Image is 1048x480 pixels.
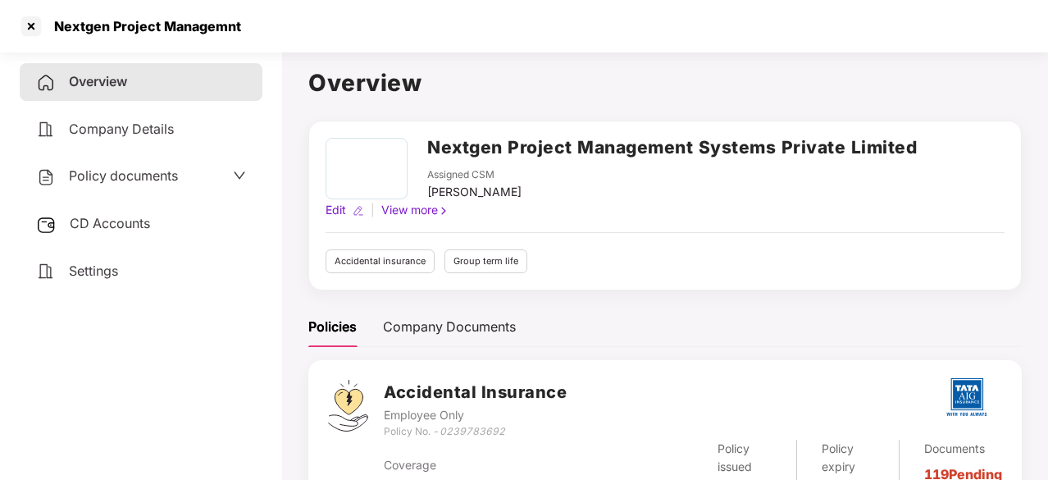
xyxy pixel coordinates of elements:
[384,456,590,474] div: Coverage
[384,424,567,440] div: Policy No. -
[427,134,917,161] h2: Nextgen Project Management Systems Private Limited
[444,249,527,273] div: Group term life
[308,65,1022,101] h1: Overview
[69,73,127,89] span: Overview
[427,167,522,183] div: Assigned CSM
[69,167,178,184] span: Policy documents
[384,406,567,424] div: Employee Only
[384,380,567,405] h3: Accidental Insurance
[36,262,56,281] img: svg+xml;base64,PHN2ZyB4bWxucz0iaHR0cDovL3d3dy53My5vcmcvMjAwMC9zdmciIHdpZHRoPSIyNCIgaGVpZ2h0PSIyNC...
[440,425,505,437] i: 0239783692
[233,169,246,182] span: down
[44,18,241,34] div: Nextgen Project Managemnt
[383,317,516,337] div: Company Documents
[438,205,449,217] img: rightIcon
[322,201,349,219] div: Edit
[326,249,435,273] div: Accidental insurance
[378,201,453,219] div: View more
[367,201,378,219] div: |
[353,205,364,217] img: editIcon
[328,380,368,432] img: svg+xml;base64,PHN2ZyB4bWxucz0iaHR0cDovL3d3dy53My5vcmcvMjAwMC9zdmciIHdpZHRoPSI0OS4zMjEiIGhlaWdodD...
[36,73,56,93] img: svg+xml;base64,PHN2ZyB4bWxucz0iaHR0cDovL3d3dy53My5vcmcvMjAwMC9zdmciIHdpZHRoPSIyNCIgaGVpZ2h0PSIyNC...
[36,120,56,139] img: svg+xml;base64,PHN2ZyB4bWxucz0iaHR0cDovL3d3dy53My5vcmcvMjAwMC9zdmciIHdpZHRoPSIyNCIgaGVpZ2h0PSIyNC...
[69,263,118,279] span: Settings
[718,440,771,476] div: Policy issued
[924,440,1002,458] div: Documents
[70,215,150,231] span: CD Accounts
[308,317,357,337] div: Policies
[36,215,57,235] img: svg+xml;base64,PHN2ZyB3aWR0aD0iMjUiIGhlaWdodD0iMjQiIHZpZXdCb3g9IjAgMCAyNSAyNCIgZmlsbD0ibm9uZSIgeG...
[427,183,522,201] div: [PERSON_NAME]
[36,167,56,187] img: svg+xml;base64,PHN2ZyB4bWxucz0iaHR0cDovL3d3dy53My5vcmcvMjAwMC9zdmciIHdpZHRoPSIyNCIgaGVpZ2h0PSIyNC...
[822,440,874,476] div: Policy expiry
[938,368,996,426] img: tatag.png
[69,121,174,137] span: Company Details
